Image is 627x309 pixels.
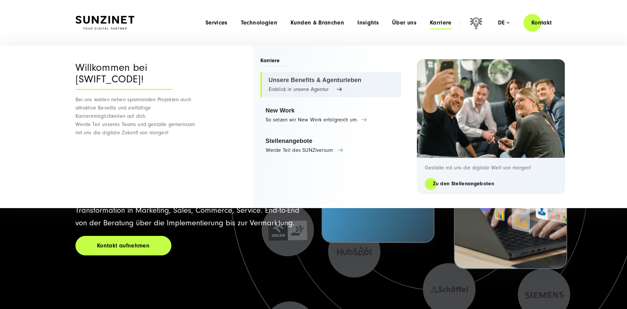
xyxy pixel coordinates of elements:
a: Kontakt aufnehmen [75,236,171,255]
a: Kontakt [523,13,560,32]
div: Willkommen bei [SWIFT_CODE]! [75,62,172,90]
p: Bei uns warten neben spannenden Projekten auch attraktive Benefits und vielfältige Karrieremöglic... [75,96,200,137]
a: Services [205,20,228,26]
a: Karriere [430,20,452,26]
img: SUNZINET Full Service Digital Agentur [75,16,134,30]
div: de [498,20,510,26]
a: Unsere Benefits & Agenturleben Einblick in unsere Agentur [260,72,401,97]
a: Über uns [392,20,417,26]
a: Insights [357,20,379,26]
img: Digitalagentur und Internetagentur SUNZINET: 2 Frauen 3 Männer, die ein Selfie machen bei [417,59,565,158]
a: New Work So setzen wir New Work erfolgreich um [260,103,401,128]
p: +20 Jahre Erfahrung, 160 Mitarbeitende in 3 Ländern für die Digitale Transformation in Marketing,... [75,192,306,229]
a: Stellenangebote Werde Teil des SUNZIversum [260,133,401,158]
p: Gestalte mit uns die digitale Welt von morgen! [425,164,557,171]
span: Karriere [260,57,288,66]
a: Technologien [241,20,277,26]
a: Kunden & Branchen [291,20,344,26]
a: Zu den Stellenangeboten [425,180,502,188]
